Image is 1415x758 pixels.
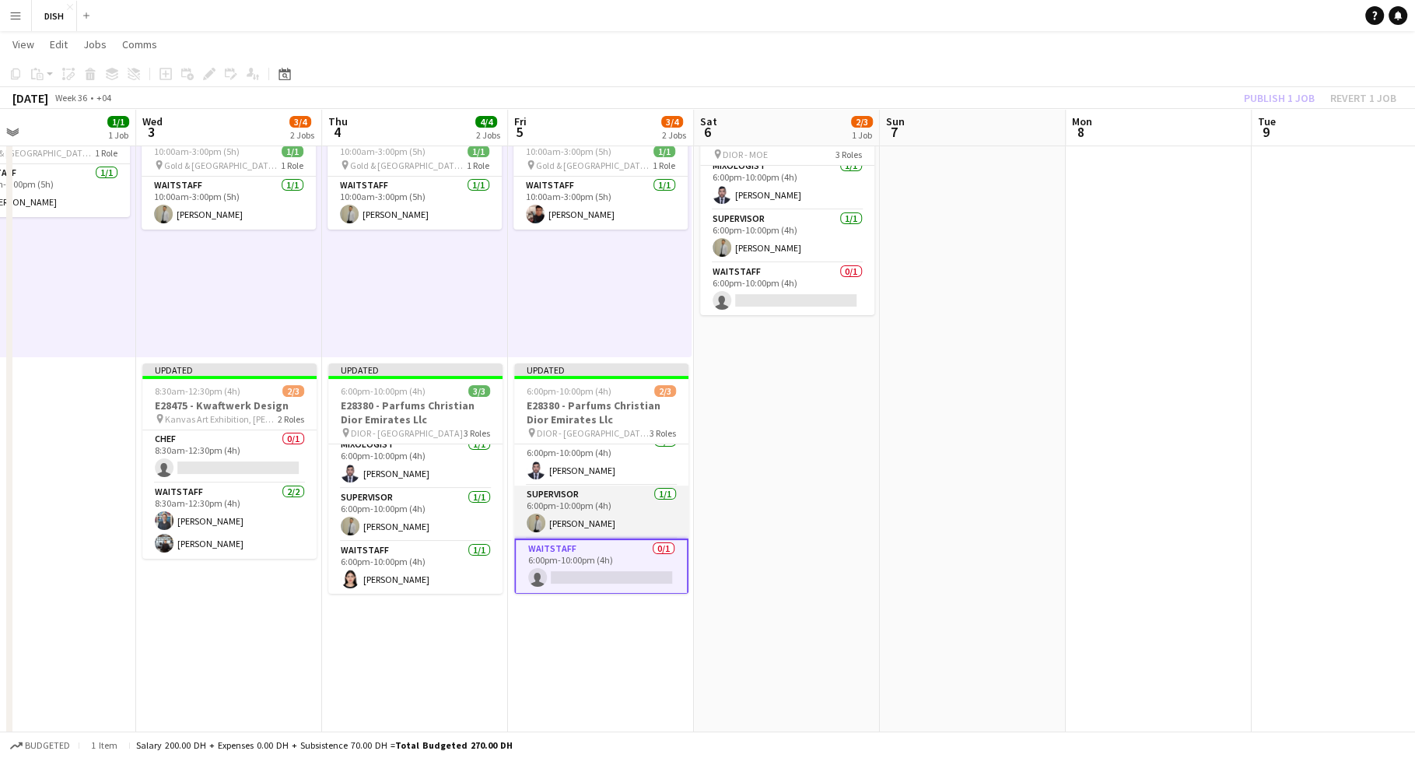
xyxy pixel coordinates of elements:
[537,427,650,439] span: DIOR - [GEOGRAPHIC_DATA], [GEOGRAPHIC_DATA]
[340,146,426,157] span: 10:00am-3:00pm (5h)
[468,385,490,397] span: 3/3
[653,146,675,157] span: 1/1
[1070,123,1092,141] span: 8
[464,427,490,439] span: 3 Roles
[536,160,653,171] span: Gold & [GEOGRAPHIC_DATA], [PERSON_NAME] Rd - Al Quoz - Al Quoz Industrial Area 3 - [GEOGRAPHIC_DA...
[44,34,74,54] a: Edit
[326,123,348,141] span: 4
[476,129,500,141] div: 2 Jobs
[1256,123,1276,141] span: 9
[328,363,503,594] app-job-card: Updated6:00pm-10:00pm (4h)3/3E28380 - Parfums Christian Dior Emirates Llc DIOR - [GEOGRAPHIC_DATA...
[723,149,768,160] span: DIOR - MOE
[164,160,281,171] span: Gold & [GEOGRAPHIC_DATA], [PERSON_NAME] Rd - Al Quoz - Al Quoz Industrial Area 3 - [GEOGRAPHIC_DA...
[1072,114,1092,128] span: Mon
[328,436,503,489] app-card-role: Mixologist1/16:00pm-10:00pm (4h)[PERSON_NAME]
[328,489,503,542] app-card-role: Supervisor1/16:00pm-10:00pm (4h)[PERSON_NAME]
[86,739,123,751] span: 1 item
[527,385,611,397] span: 6:00pm-10:00pm (4h)
[650,427,676,439] span: 3 Roles
[290,129,314,141] div: 2 Jobs
[142,483,317,559] app-card-role: Waitstaff2/28:30am-12:30pm (4h)[PERSON_NAME][PERSON_NAME]
[142,127,316,230] app-job-card: Updated10:00am-3:00pm (5h)1/1 Gold & [GEOGRAPHIC_DATA], [PERSON_NAME] Rd - Al Quoz - Al Quoz Indu...
[351,427,463,439] span: DIOR - [GEOGRAPHIC_DATA]
[8,737,72,754] button: Budgeted
[328,363,503,376] div: Updated
[514,433,688,486] app-card-role: Mixologist1/16:00pm-10:00pm (4h)[PERSON_NAME]
[95,147,117,159] span: 1 Role
[514,539,688,595] app-card-role: Waitstaff0/16:00pm-10:00pm (4h)
[513,127,688,230] app-job-card: Updated10:00am-3:00pm (5h)1/1 Gold & [GEOGRAPHIC_DATA], [PERSON_NAME] Rd - Al Quoz - Al Quoz Indu...
[282,385,304,397] span: 2/3
[662,129,686,141] div: 2 Jobs
[395,739,513,751] span: Total Budgeted 270.00 DH
[327,127,502,230] app-job-card: Updated10:00am-3:00pm (5h)1/1 Gold & [GEOGRAPHIC_DATA], [PERSON_NAME] Rd - Al Quoz - Al Quoz Indu...
[350,160,467,171] span: Gold & [GEOGRAPHIC_DATA], [PERSON_NAME] Rd - Al Quoz - Al Quoz Industrial Area 3 - [GEOGRAPHIC_DA...
[514,486,688,539] app-card-role: Supervisor1/16:00pm-10:00pm (4h)[PERSON_NAME]
[83,37,107,51] span: Jobs
[700,210,874,263] app-card-role: Supervisor1/16:00pm-10:00pm (4h)[PERSON_NAME]
[107,116,129,128] span: 1/1
[700,263,874,316] app-card-role: Waitstaff0/16:00pm-10:00pm (4h)
[77,34,113,54] a: Jobs
[468,146,489,157] span: 1/1
[886,114,905,128] span: Sun
[142,363,317,376] div: Updated
[514,114,527,128] span: Fri
[851,116,873,128] span: 2/3
[154,146,240,157] span: 10:00am-3:00pm (5h)
[122,37,157,51] span: Comms
[116,34,163,54] a: Comms
[289,116,311,128] span: 3/4
[654,385,676,397] span: 2/3
[12,90,48,106] div: [DATE]
[514,363,688,594] app-job-card: Updated6:00pm-10:00pm (4h)2/3E28380 - Parfums Christian Dior Emirates Llc DIOR - [GEOGRAPHIC_DATA...
[328,398,503,426] h3: E28380 - Parfums Christian Dior Emirates Llc
[835,149,862,160] span: 3 Roles
[96,92,111,104] div: +04
[513,177,688,230] app-card-role: Waitstaff1/110:00am-3:00pm (5h)[PERSON_NAME]
[700,85,874,315] app-job-card: Updated6:00pm-10:00pm (4h)2/3E28380 - Parfums Christian Dior Emirates Llc DIOR - MOE3 RolesMixolo...
[6,34,40,54] a: View
[327,177,502,230] app-card-role: Waitstaff1/110:00am-3:00pm (5h)[PERSON_NAME]
[514,363,688,376] div: Updated
[698,123,717,141] span: 6
[12,37,34,51] span: View
[281,160,303,171] span: 1 Role
[512,123,527,141] span: 5
[467,160,489,171] span: 1 Role
[653,160,675,171] span: 1 Role
[1258,114,1276,128] span: Tue
[884,123,905,141] span: 7
[32,1,77,31] button: DISH
[278,413,304,425] span: 2 Roles
[341,385,426,397] span: 6:00pm-10:00pm (4h)
[328,114,348,128] span: Thu
[140,123,163,141] span: 3
[155,385,240,397] span: 8:30am-12:30pm (4h)
[142,430,317,483] app-card-role: Chef0/18:30am-12:30pm (4h)
[852,129,872,141] div: 1 Job
[25,740,70,751] span: Budgeted
[51,92,90,104] span: Week 36
[700,114,717,128] span: Sat
[142,398,317,412] h3: E28475 - Kwaftwerk Design
[142,177,316,230] app-card-role: Waitstaff1/110:00am-3:00pm (5h)[PERSON_NAME]
[165,413,278,425] span: Kanvas Art Exhibition, [PERSON_NAME][GEOGRAPHIC_DATA], [GEOGRAPHIC_DATA] 1
[142,114,163,128] span: Wed
[328,542,503,595] app-card-role: Waitstaff1/16:00pm-10:00pm (4h)[PERSON_NAME]
[514,398,688,426] h3: E28380 - Parfums Christian Dior Emirates Llc
[136,739,513,751] div: Salary 200.00 DH + Expenses 0.00 DH + Subsistence 70.00 DH =
[108,129,128,141] div: 1 Job
[142,363,317,559] app-job-card: Updated8:30am-12:30pm (4h)2/3E28475 - Kwaftwerk Design Kanvas Art Exhibition, [PERSON_NAME][GEOGR...
[50,37,68,51] span: Edit
[661,116,683,128] span: 3/4
[475,116,497,128] span: 4/4
[700,157,874,210] app-card-role: Mixologist1/16:00pm-10:00pm (4h)[PERSON_NAME]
